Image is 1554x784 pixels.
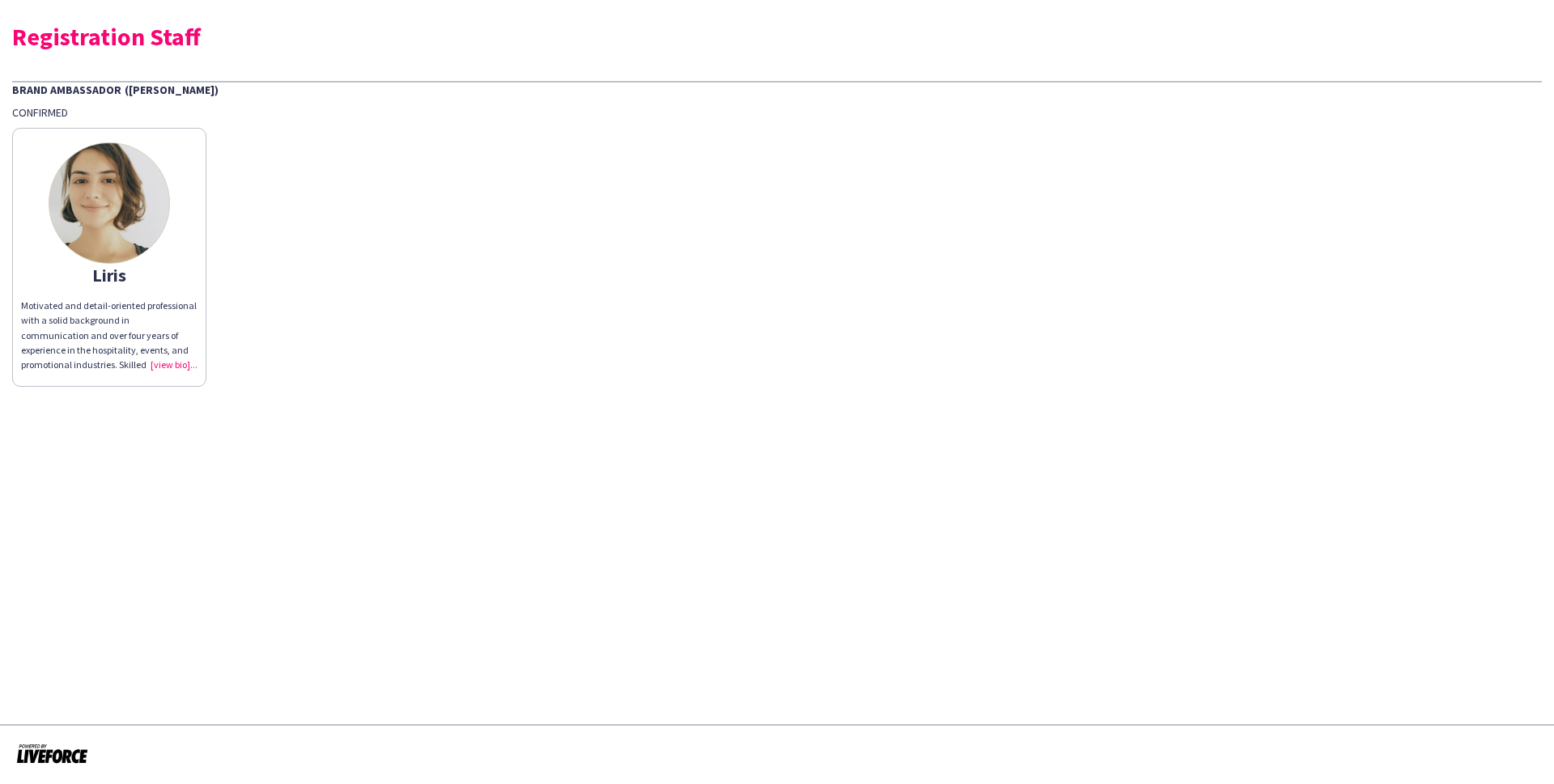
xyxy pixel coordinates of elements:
[12,24,1542,49] div: Registration Staff
[16,742,88,765] img: Powered by Liveforce
[21,299,197,372] div: Motivated and detail-oriented professional with a solid background in communication and over four...
[12,81,1542,97] div: Brand Ambassador ([PERSON_NAME])
[12,105,1542,120] div: Confirmed
[49,142,170,264] img: thumb-673dad0fdfa64.png
[21,268,197,282] div: Liris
